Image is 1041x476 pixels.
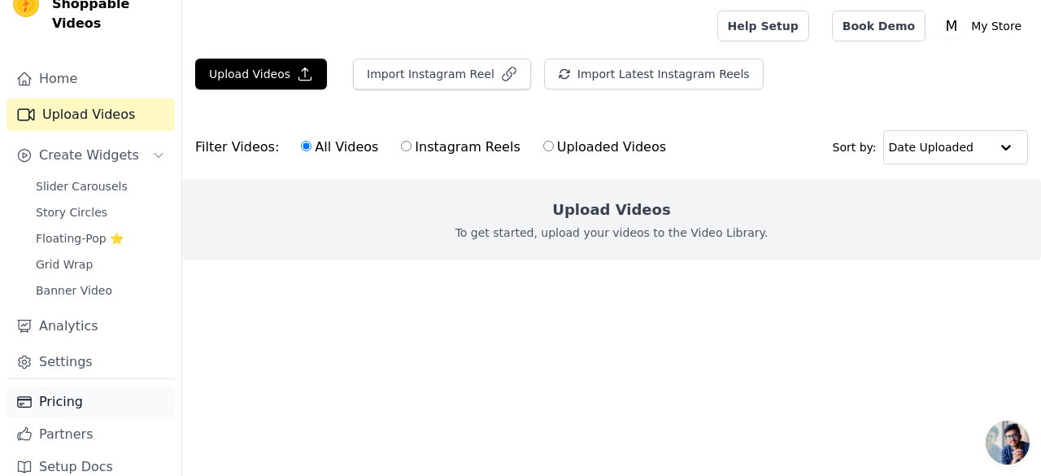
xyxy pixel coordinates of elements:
h2: Upload Videos [552,199,670,221]
label: All Videos [300,137,379,158]
a: Settings [7,346,175,378]
a: Home [7,63,175,95]
div: Filter Videos: [195,129,675,166]
div: Sort by: [833,130,1029,164]
a: Partners [7,418,175,451]
text: M [946,18,958,34]
a: Slider Carousels [26,175,175,198]
span: Floating-Pop ⭐ [36,230,124,247]
span: Banner Video [36,282,112,299]
button: Import Latest Instagram Reels [544,59,764,90]
a: Upload Videos [7,98,175,131]
input: Instagram Reels [401,141,412,151]
span: Story Circles [36,204,107,221]
button: M My Store [939,11,1028,41]
button: Create Widgets [7,139,175,172]
a: Floating-Pop ⭐ [26,227,175,250]
span: Create Widgets [39,146,139,165]
a: Grid Wrap [26,253,175,276]
p: To get started, upload your videos to the Video Library. [455,225,769,241]
a: Mở cuộc trò chuyện [986,421,1030,465]
a: Story Circles [26,201,175,224]
a: Help Setup [717,11,809,41]
button: Import Instagram Reel [353,59,531,90]
button: Upload Videos [195,59,327,90]
a: Analytics [7,310,175,343]
p: My Store [965,11,1028,41]
a: Pricing [7,386,175,418]
span: Slider Carousels [36,178,128,194]
span: Grid Wrap [36,256,93,273]
input: Uploaded Videos [543,141,554,151]
a: Book Demo [832,11,926,41]
label: Uploaded Videos [542,137,667,158]
label: Instagram Reels [400,137,520,158]
a: Banner Video [26,279,175,302]
input: All Videos [301,141,311,151]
